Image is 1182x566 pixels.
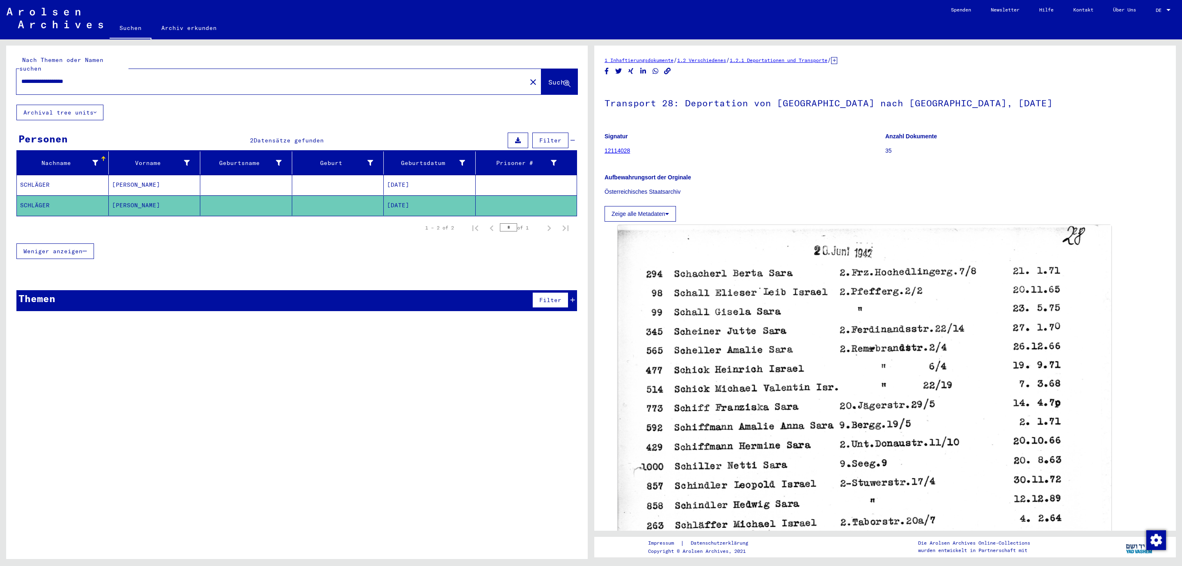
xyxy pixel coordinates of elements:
mat-header-cell: Geburtsname [200,151,292,174]
a: Datenschutzerklärung [684,539,758,548]
button: Last page [557,220,574,236]
mat-cell: SCHLÄGER [17,175,109,195]
button: Zeige alle Metadaten [605,206,676,222]
div: | [648,539,758,548]
span: Suche [548,78,569,86]
a: 1 Inhaftierungsdokumente [605,57,673,63]
a: Suchen [110,18,151,39]
p: wurden entwickelt in Partnerschaft mit [918,547,1030,554]
div: Nachname [20,159,98,167]
div: Geburtsname [204,159,282,167]
b: Signatur [605,133,628,140]
button: Share on Twitter [614,66,623,76]
button: Clear [525,73,541,90]
mat-cell: [DATE] [384,195,476,215]
button: Previous page [483,220,500,236]
span: Weniger anzeigen [23,247,82,255]
mat-icon: close [528,77,538,87]
span: DE [1156,7,1165,13]
button: Copy link [663,66,672,76]
a: 1.2.1 Deportationen und Transporte [730,57,827,63]
mat-header-cell: Vorname [109,151,201,174]
span: Filter [539,137,561,144]
button: Share on LinkedIn [639,66,648,76]
div: Personen [18,131,68,146]
div: Vorname [112,156,200,170]
mat-cell: [PERSON_NAME] [109,175,201,195]
b: Anzahl Dokumente [885,133,937,140]
mat-cell: [DATE] [384,175,476,195]
span: / [827,56,831,64]
span: / [726,56,730,64]
span: 2 [250,137,254,144]
p: Copyright © Arolsen Archives, 2021 [648,548,758,555]
div: Geburt‏ [295,159,373,167]
div: Nachname [20,156,108,170]
mat-header-cell: Geburt‏ [292,151,384,174]
img: yv_logo.png [1124,536,1155,557]
b: Aufbewahrungsort der Orginale [605,174,691,181]
div: Geburt‏ [295,156,384,170]
span: / [673,56,677,64]
mat-cell: SCHLÄGER [17,195,109,215]
div: Zustimmung ändern [1146,530,1166,550]
button: Share on WhatsApp [651,66,660,76]
div: Vorname [112,159,190,167]
div: Geburtsdatum [387,159,465,167]
mat-label: Nach Themen oder Namen suchen [19,56,103,72]
span: Datensätze gefunden [254,137,324,144]
div: Themen [18,291,55,306]
button: Next page [541,220,557,236]
button: Suche [541,69,577,94]
button: Share on Xing [627,66,635,76]
p: Österreichisches Staatsarchiv [605,188,1166,196]
img: Arolsen_neg.svg [7,8,103,28]
a: 1.2 Verschiedenes [677,57,726,63]
button: First page [467,220,483,236]
button: Archival tree units [16,105,103,120]
button: Filter [532,133,568,148]
div: 1 – 2 of 2 [425,224,454,231]
div: of 1 [500,224,541,231]
p: Die Arolsen Archives Online-Collections [918,539,1030,547]
mat-header-cell: Geburtsdatum [384,151,476,174]
button: Share on Facebook [602,66,611,76]
mat-cell: [PERSON_NAME] [109,195,201,215]
a: Impressum [648,539,680,548]
mat-header-cell: Prisoner # [476,151,577,174]
div: Prisoner # [479,156,567,170]
a: Archiv erkunden [151,18,227,38]
a: 12114028 [605,147,630,154]
mat-header-cell: Nachname [17,151,109,174]
button: Weniger anzeigen [16,243,94,259]
span: Filter [539,296,561,304]
h1: Transport 28: Deportation von [GEOGRAPHIC_DATA] nach [GEOGRAPHIC_DATA], [DATE] [605,84,1166,120]
button: Filter [532,292,568,308]
div: Prisoner # [479,159,557,167]
div: Geburtsname [204,156,292,170]
img: Zustimmung ändern [1146,530,1166,550]
p: 35 [885,147,1166,155]
div: Geburtsdatum [387,156,475,170]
